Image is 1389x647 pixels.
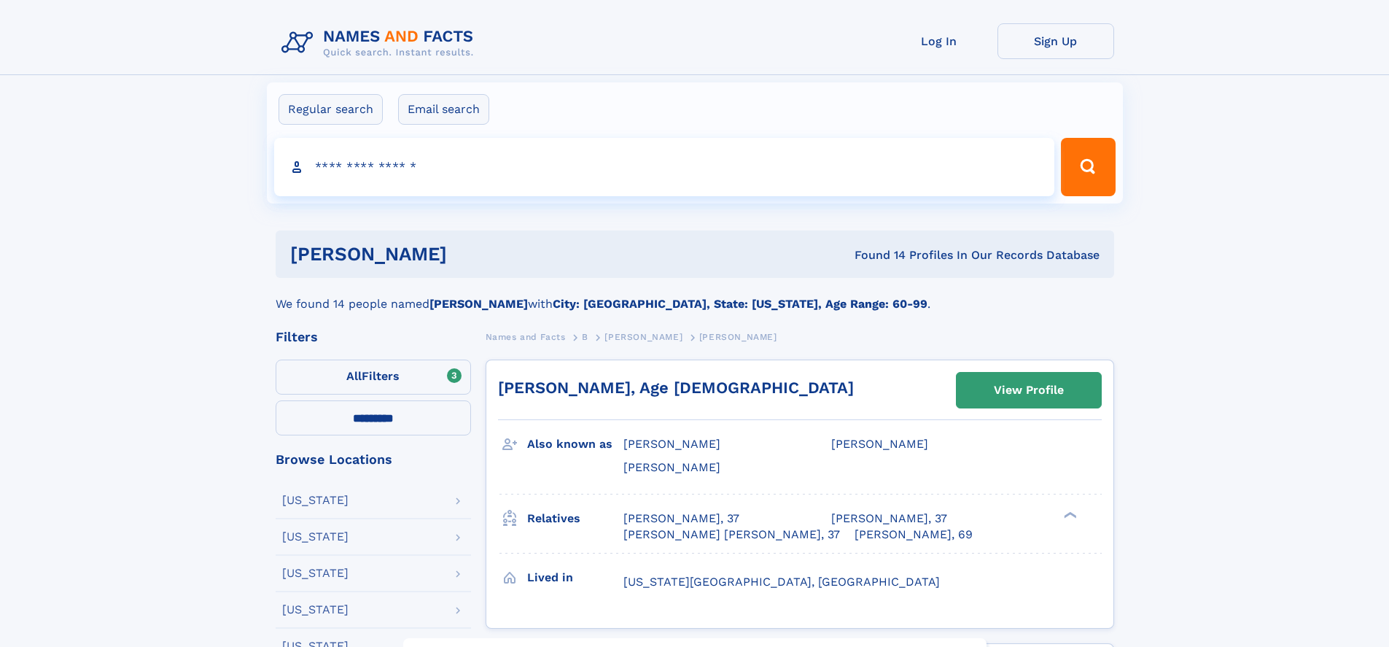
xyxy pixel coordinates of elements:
div: We found 14 people named with . [276,278,1114,313]
div: [US_STATE] [282,604,349,616]
a: [PERSON_NAME] [604,328,682,346]
a: Log In [881,23,997,59]
a: View Profile [957,373,1101,408]
a: Sign Up [997,23,1114,59]
h3: Also known as [527,432,623,457]
span: [PERSON_NAME] [604,332,682,342]
b: City: [GEOGRAPHIC_DATA], State: [US_STATE], Age Range: 60-99 [553,297,927,311]
h1: [PERSON_NAME] [290,245,651,263]
input: search input [274,138,1055,196]
a: [PERSON_NAME] [PERSON_NAME], 37 [623,527,840,543]
div: View Profile [994,373,1064,407]
label: Regular search [279,94,383,125]
div: [US_STATE] [282,495,349,506]
label: Email search [398,94,489,125]
a: [PERSON_NAME], 37 [831,511,947,527]
h3: Relatives [527,506,623,531]
div: Browse Locations [276,453,471,466]
a: B [582,328,588,346]
span: [PERSON_NAME] [623,460,720,474]
a: [PERSON_NAME], 37 [623,511,739,527]
div: Filters [276,330,471,344]
b: [PERSON_NAME] [429,297,528,311]
span: All [346,369,362,383]
span: B [582,332,588,342]
h3: Lived in [527,565,623,590]
button: Search Button [1061,138,1115,196]
a: [PERSON_NAME], Age [DEMOGRAPHIC_DATA] [498,379,854,397]
span: [PERSON_NAME] [623,437,720,451]
div: ❯ [1060,510,1078,519]
label: Filters [276,360,471,395]
a: Names and Facts [486,328,566,346]
span: [US_STATE][GEOGRAPHIC_DATA], [GEOGRAPHIC_DATA] [623,575,940,589]
div: Found 14 Profiles In Our Records Database [650,247,1100,263]
a: [PERSON_NAME], 69 [855,527,973,543]
span: [PERSON_NAME] [831,437,928,451]
span: [PERSON_NAME] [699,332,777,342]
div: [US_STATE] [282,567,349,579]
img: Logo Names and Facts [276,23,486,63]
div: [US_STATE] [282,531,349,543]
